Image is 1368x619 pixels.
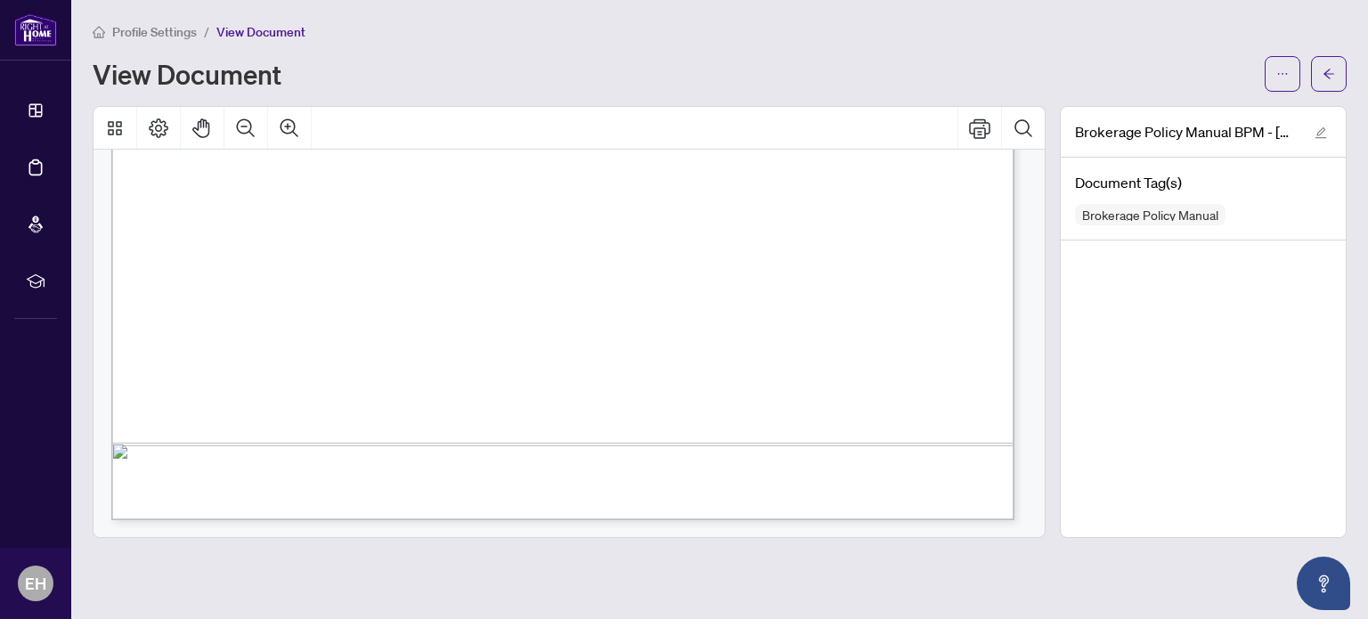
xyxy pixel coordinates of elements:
[1315,126,1327,139] span: edit
[93,26,105,38] span: home
[1276,68,1289,80] span: ellipsis
[216,24,305,40] span: View Document
[1323,68,1335,80] span: arrow-left
[14,13,57,46] img: logo
[93,60,281,88] h1: View Document
[1075,208,1225,221] span: Brokerage Policy Manual
[25,571,46,596] span: EH
[204,21,209,42] li: /
[112,24,197,40] span: Profile Settings
[1075,172,1331,193] h4: Document Tag(s)
[1297,557,1350,610] button: Open asap
[1075,121,1298,143] span: Brokerage Policy Manual BPM - [DATE]_updated1.pdf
